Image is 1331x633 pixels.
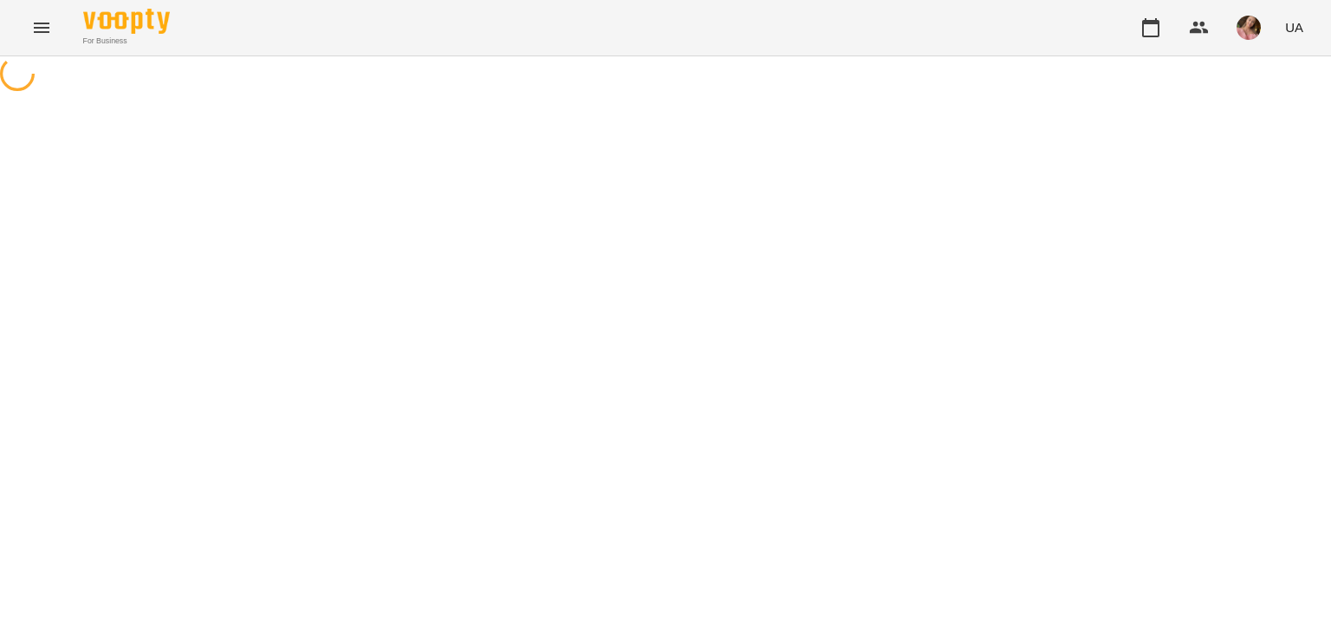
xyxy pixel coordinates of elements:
[1278,11,1310,43] button: UA
[21,7,62,49] button: Menu
[83,9,170,34] img: Voopty Logo
[1237,16,1261,40] img: e4201cb721255180434d5b675ab1e4d4.jpg
[83,36,170,47] span: For Business
[1285,18,1303,36] span: UA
